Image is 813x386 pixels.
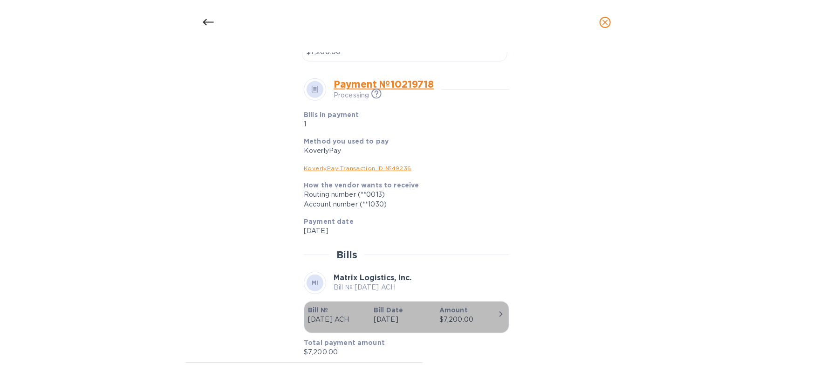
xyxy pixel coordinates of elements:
b: Total payment amount [304,339,385,346]
button: Bill №[DATE] ACHBill Date[DATE]Amount$7,200.00 [304,301,509,333]
b: Bill № [308,306,328,314]
b: Method you used to pay [304,138,389,145]
div: $7,200.00 [439,315,498,324]
div: Routing number (**0013) [304,190,502,200]
p: Bill № [DATE] ACH [334,283,411,292]
b: Bills in payment [304,111,359,118]
p: [DATE] [374,315,432,324]
p: Processing [334,90,369,100]
button: close [594,11,616,34]
a: Payment № 10219718 [334,78,434,90]
p: [DATE] [304,226,502,236]
p: 1 [304,119,436,129]
b: How the vendor wants to receive [304,181,419,189]
b: Amount [439,306,468,314]
div: KoverlyPay [304,146,502,156]
iframe: Chat Widget [766,341,813,386]
b: MI [312,279,319,286]
b: Payment date [304,218,354,225]
b: Bill Date [374,306,403,314]
b: Matrix Logistics, Inc. [334,273,411,282]
a: KoverlyPay Transaction ID № 49236 [304,165,411,172]
h2: Bills [336,249,357,261]
p: $7,200.00 [304,347,502,357]
div: Account number (**1030) [304,200,502,209]
p: [DATE] ACH [308,315,366,324]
